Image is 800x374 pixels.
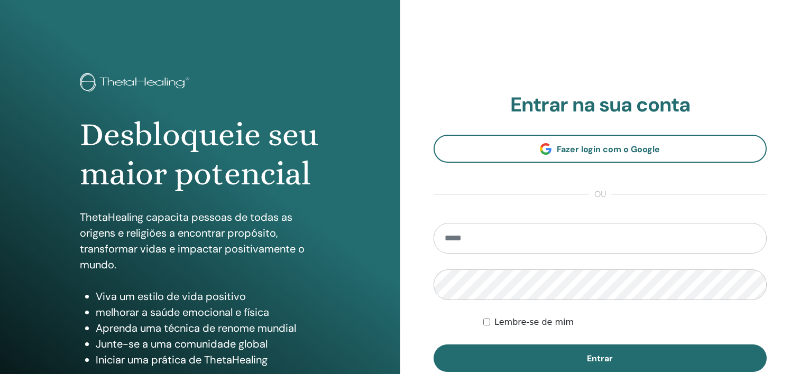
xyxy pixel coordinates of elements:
span: Fazer login com o Google [557,144,660,155]
li: Aprenda uma técnica de renome mundial [96,320,320,336]
p: ThetaHealing capacita pessoas de todas as origens e religiões a encontrar propósito, transformar ... [80,209,320,273]
li: Junte-se a uma comunidade global [96,336,320,352]
label: Lembre-se de mim [494,316,574,329]
li: Viva um estilo de vida positivo [96,288,320,304]
span: ou [589,188,611,201]
li: melhorar a saúde emocional e física [96,304,320,320]
h2: Entrar na sua conta [434,93,767,117]
div: Keep me authenticated indefinitely or until I manually logout [483,316,767,329]
h1: Desbloqueie seu maior potencial [80,115,320,194]
span: Entrar [587,353,613,364]
a: Fazer login com o Google [434,135,767,163]
li: Iniciar uma prática de ThetaHealing [96,352,320,368]
button: Entrar [434,344,767,372]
